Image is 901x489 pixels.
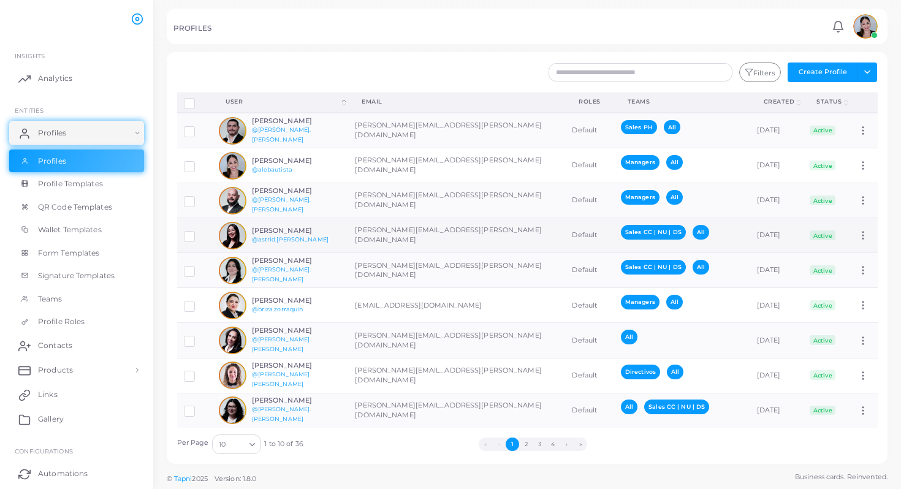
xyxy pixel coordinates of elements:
[853,14,878,39] img: avatar
[348,323,565,358] td: [PERSON_NAME][EMAIL_ADDRESS][PERSON_NAME][DOMAIN_NAME]
[303,438,762,451] ul: Pagination
[252,266,311,282] a: @[PERSON_NAME].[PERSON_NAME]
[219,257,246,284] img: avatar
[644,400,709,414] span: Sales CC | NU | DS
[38,414,64,425] span: Gallery
[252,166,292,173] a: @alebautista
[38,202,112,213] span: QR Code Templates
[9,333,144,358] a: Contacts
[38,178,103,189] span: Profile Templates
[565,253,614,288] td: Default
[621,225,686,239] span: Sales CC | NU | DS
[38,468,88,479] span: Automations
[219,152,246,180] img: avatar
[621,120,657,134] span: Sales PH
[621,400,637,414] span: All
[174,474,192,483] a: Tapni
[348,393,565,428] td: [PERSON_NAME][EMAIL_ADDRESS][PERSON_NAME][DOMAIN_NAME]
[219,396,246,424] img: avatar
[750,288,804,323] td: [DATE]
[252,157,342,165] h6: [PERSON_NAME]
[666,155,683,169] span: All
[9,150,144,173] a: Profiles
[764,97,795,106] div: Created
[38,340,72,351] span: Contacts
[219,187,246,214] img: avatar
[810,126,835,135] span: Active
[348,148,565,183] td: [PERSON_NAME][EMAIL_ADDRESS][PERSON_NAME][DOMAIN_NAME]
[226,97,340,106] div: User
[252,257,342,265] h6: [PERSON_NAME]
[38,248,100,259] span: Form Templates
[750,253,804,288] td: [DATE]
[252,126,311,143] a: @[PERSON_NAME].[PERSON_NAME]
[565,113,614,148] td: Default
[177,93,213,113] th: Row-selection
[173,24,211,32] h5: PROFILES
[750,393,804,428] td: [DATE]
[851,93,878,113] th: Action
[9,66,144,91] a: Analytics
[9,218,144,241] a: Wallet Templates
[667,365,683,379] span: All
[810,161,835,170] span: Active
[565,393,614,428] td: Default
[348,183,565,218] td: [PERSON_NAME][EMAIL_ADDRESS][PERSON_NAME][DOMAIN_NAME]
[252,117,342,125] h6: [PERSON_NAME]
[693,225,709,239] span: All
[348,253,565,288] td: [PERSON_NAME][EMAIL_ADDRESS][PERSON_NAME][DOMAIN_NAME]
[666,295,683,309] span: All
[219,362,246,389] img: avatar
[533,438,546,451] button: Go to page 3
[9,121,144,145] a: Profiles
[38,224,102,235] span: Wallet Templates
[810,300,835,310] span: Active
[795,472,888,482] span: Business cards. Reinvented.
[264,439,303,449] span: 1 to 10 of 36
[664,120,680,134] span: All
[348,288,565,323] td: [EMAIL_ADDRESS][DOMAIN_NAME]
[252,371,311,387] a: @[PERSON_NAME].[PERSON_NAME]
[750,148,804,183] td: [DATE]
[621,155,660,169] span: Managers
[252,236,329,243] a: @astrid.[PERSON_NAME]
[38,389,58,400] span: Links
[15,52,45,59] span: INSIGHTS
[177,438,209,448] label: Per Page
[38,294,63,305] span: Teams
[739,63,781,82] button: Filters
[9,264,144,287] a: Signature Templates
[565,218,614,253] td: Default
[252,227,342,235] h6: [PERSON_NAME]
[810,370,835,380] span: Active
[252,306,303,313] a: @briza.zorraquin
[167,474,256,484] span: ©
[38,73,72,84] span: Analytics
[565,183,614,218] td: Default
[788,63,857,82] button: Create Profile
[810,406,835,415] span: Active
[519,438,533,451] button: Go to page 2
[219,327,246,354] img: avatar
[252,362,342,370] h6: [PERSON_NAME]
[9,461,144,486] a: Automations
[9,287,144,311] a: Teams
[816,97,842,106] div: Status
[9,172,144,195] a: Profile Templates
[750,113,804,148] td: [DATE]
[750,183,804,218] td: [DATE]
[362,97,552,106] div: Email
[212,434,261,454] div: Search for option
[750,358,804,393] td: [DATE]
[215,474,257,483] span: Version: 1.8.0
[565,148,614,183] td: Default
[546,438,560,451] button: Go to page 4
[693,260,709,274] span: All
[219,117,246,145] img: avatar
[628,97,737,106] div: Teams
[252,406,311,422] a: @[PERSON_NAME].[PERSON_NAME]
[38,156,66,167] span: Profiles
[252,196,311,213] a: @[PERSON_NAME].[PERSON_NAME]
[219,292,246,319] img: avatar
[621,365,660,379] span: Directivos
